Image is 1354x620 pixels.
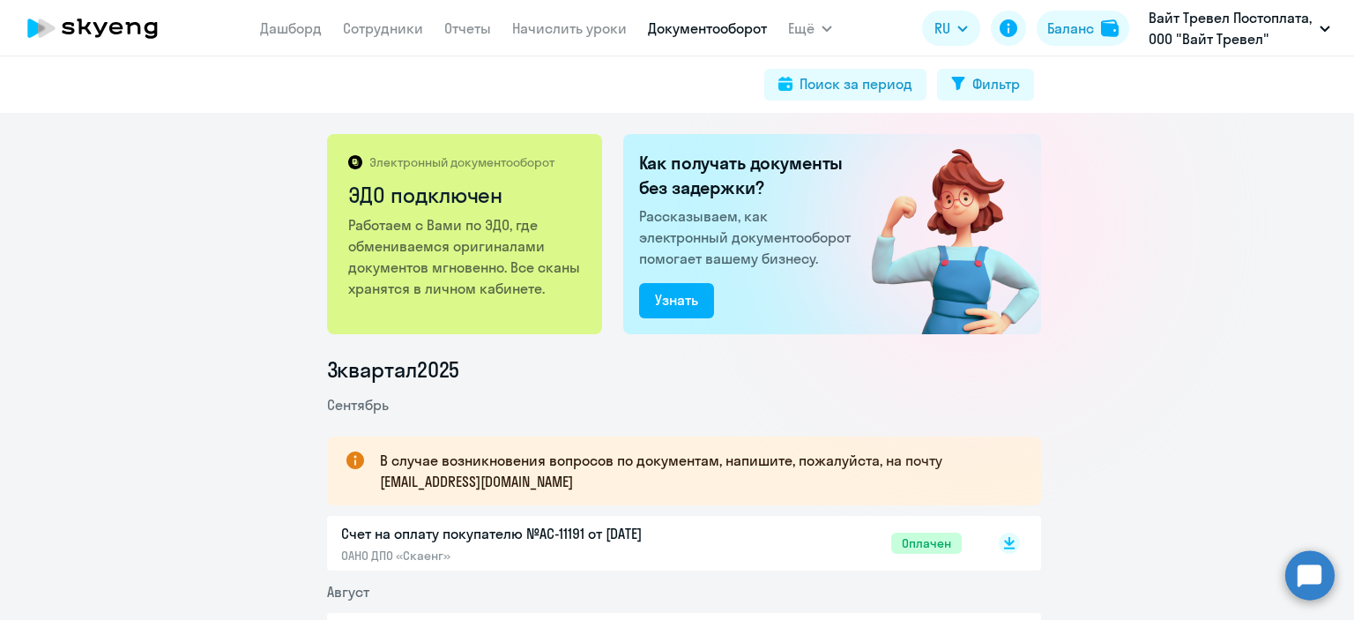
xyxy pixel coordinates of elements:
[972,73,1020,94] div: Фильтр
[648,19,767,37] a: Документооборот
[327,583,369,601] span: Август
[327,355,1041,384] li: 3 квартал 2025
[639,151,858,200] h2: Как получать документы без задержки?
[764,69,926,101] button: Поиск за период
[380,450,1009,492] p: В случае возникновения вопросов по документам, напишите, пожалуйста, на почту [EMAIL_ADDRESS][DOM...
[934,18,950,39] span: RU
[327,396,389,414] span: Сентябрь
[788,11,832,46] button: Ещё
[341,548,711,564] p: ОАНО ДПО «Скаенг»
[922,11,980,46] button: RU
[800,73,912,94] div: Поиск за период
[1047,18,1094,39] div: Баланс
[1101,19,1119,37] img: balance
[843,134,1041,334] img: connected
[655,289,698,310] div: Узнать
[788,18,815,39] span: Ещё
[341,523,962,564] a: Счет на оплату покупателю №AC-11191 от [DATE]ОАНО ДПО «Скаенг»Оплачен
[1037,11,1129,46] button: Балансbalance
[512,19,627,37] a: Начислить уроки
[639,205,858,269] p: Рассказываем, как электронный документооборот помогает вашему бизнесу.
[444,19,491,37] a: Отчеты
[348,181,584,209] h2: ЭДО подключен
[891,533,962,554] span: Оплачен
[639,283,714,318] button: Узнать
[341,523,711,544] p: Счет на оплату покупателю №AC-11191 от [DATE]
[343,19,423,37] a: Сотрудники
[1149,7,1313,49] p: Вайт Тревел Постоплата, ООО "Вайт Тревел"
[1140,7,1339,49] button: Вайт Тревел Постоплата, ООО "Вайт Тревел"
[369,154,554,170] p: Электронный документооборот
[937,69,1034,101] button: Фильтр
[260,19,322,37] a: Дашборд
[348,214,584,299] p: Работаем с Вами по ЭДО, где обмениваемся оригиналами документов мгновенно. Все сканы хранятся в л...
